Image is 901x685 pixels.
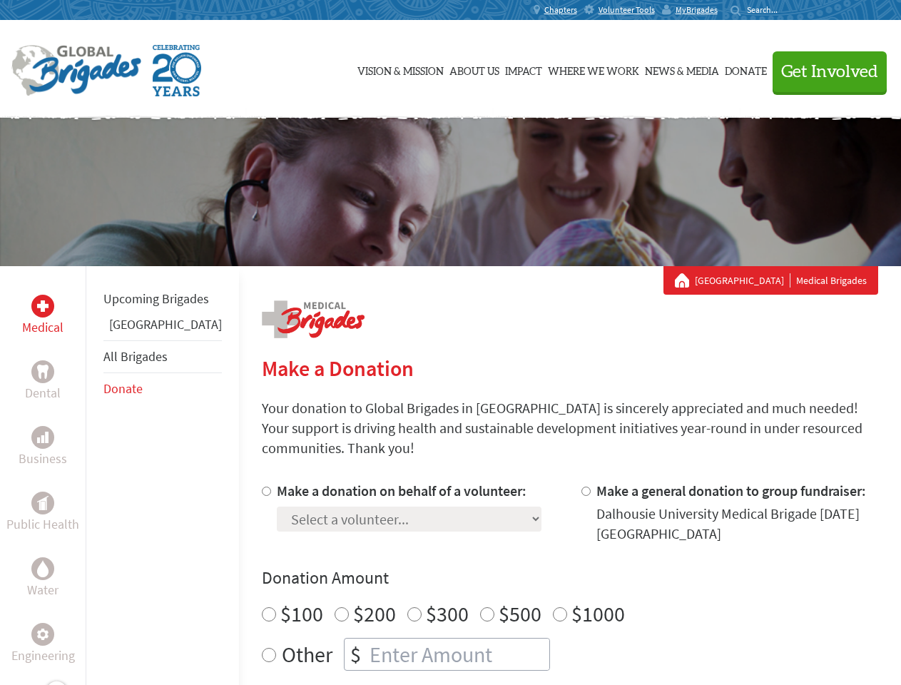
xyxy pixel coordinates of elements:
div: Public Health [31,492,54,514]
span: Chapters [544,4,577,16]
a: [GEOGRAPHIC_DATA] [109,316,222,333]
img: logo-medical.png [262,300,365,338]
a: All Brigades [103,348,168,365]
p: Your donation to Global Brigades in [GEOGRAPHIC_DATA] is sincerely appreciated and much needed! Y... [262,398,878,458]
li: Upcoming Brigades [103,283,222,315]
p: Water [27,580,58,600]
span: Get Involved [781,64,878,81]
div: Medical Brigades [675,273,867,288]
a: WaterWater [27,557,58,600]
button: Get Involved [773,51,887,92]
label: Make a donation on behalf of a volunteer: [277,482,526,499]
img: Engineering [37,629,49,640]
a: Donate [725,34,767,105]
a: Donate [103,380,143,397]
div: Dalhousie University Medical Brigade [DATE] [GEOGRAPHIC_DATA] [596,504,878,544]
div: $ [345,639,367,670]
a: BusinessBusiness [19,426,67,469]
label: $300 [426,600,469,627]
input: Search... [747,4,788,15]
p: Engineering [11,646,75,666]
li: Donate [103,373,222,405]
a: Public HealthPublic Health [6,492,79,534]
a: DentalDental [25,360,61,403]
label: $1000 [571,600,625,627]
label: $100 [280,600,323,627]
a: Where We Work [548,34,639,105]
img: Dental [37,365,49,378]
div: Medical [31,295,54,318]
span: Volunteer Tools [599,4,655,16]
p: Medical [22,318,63,338]
label: Other [282,638,332,671]
a: Vision & Mission [357,34,444,105]
h2: Make a Donation [262,355,878,381]
div: Water [31,557,54,580]
h4: Donation Amount [262,567,878,589]
p: Public Health [6,514,79,534]
label: Make a general donation to group fundraiser: [596,482,866,499]
a: Upcoming Brigades [103,290,209,307]
div: Engineering [31,623,54,646]
a: News & Media [645,34,719,105]
p: Dental [25,383,61,403]
a: About Us [449,34,499,105]
img: Global Brigades Celebrating 20 Years [153,45,201,96]
a: [GEOGRAPHIC_DATA] [695,273,790,288]
a: EngineeringEngineering [11,623,75,666]
a: MedicalMedical [22,295,63,338]
span: MyBrigades [676,4,718,16]
input: Enter Amount [367,639,549,670]
img: Business [37,432,49,443]
img: Water [37,560,49,577]
label: $500 [499,600,541,627]
li: All Brigades [103,340,222,373]
li: Ghana [103,315,222,340]
div: Business [31,426,54,449]
label: $200 [353,600,396,627]
img: Global Brigades Logo [11,45,141,96]
img: Medical [37,300,49,312]
a: Impact [505,34,542,105]
div: Dental [31,360,54,383]
img: Public Health [37,496,49,510]
p: Business [19,449,67,469]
